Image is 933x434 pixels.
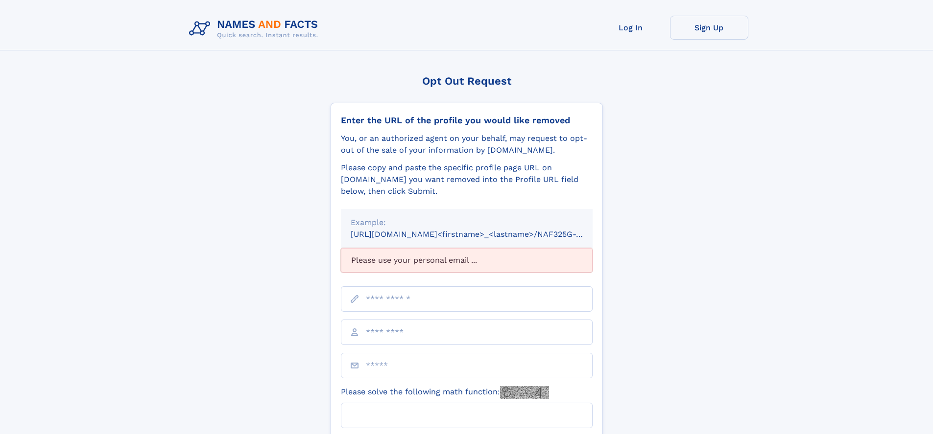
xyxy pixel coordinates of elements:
img: Logo Names and Facts [185,16,326,42]
label: Please solve the following math function: [341,386,549,399]
div: Opt Out Request [331,75,603,87]
div: You, or an authorized agent on your behalf, may request to opt-out of the sale of your informatio... [341,133,593,156]
small: [URL][DOMAIN_NAME]<firstname>_<lastname>/NAF325G-xxxxxxxx [351,229,611,239]
a: Sign Up [670,16,748,40]
a: Log In [592,16,670,40]
div: Please copy and paste the specific profile page URL on [DOMAIN_NAME] you want removed into the Pr... [341,162,593,197]
div: Enter the URL of the profile you would like removed [341,115,593,126]
div: Please use your personal email ... [341,248,593,273]
div: Example: [351,217,583,228]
